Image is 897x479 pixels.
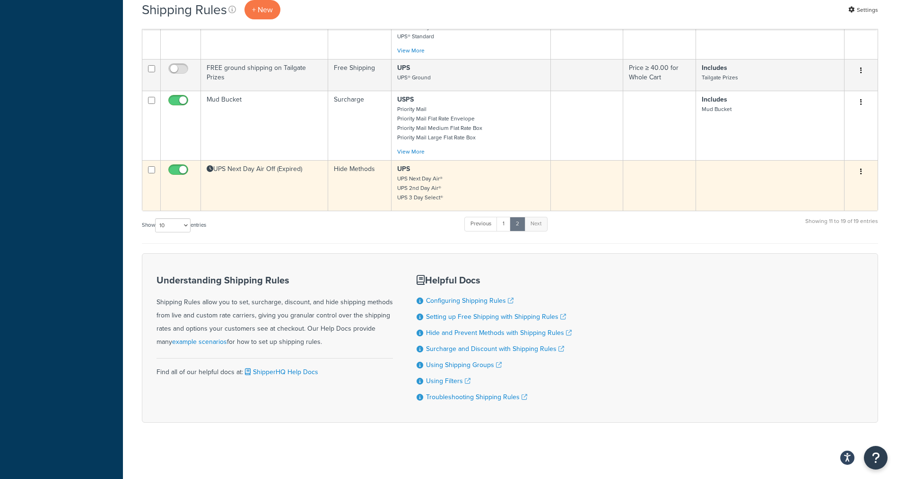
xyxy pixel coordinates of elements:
td: Price ≥ 40.00 for Whole Cart [623,59,696,91]
a: Hide and Prevent Methods with Shipping Rules [426,328,572,338]
h1: Shipping Rules [142,0,227,19]
small: Mud Bucket [702,105,732,113]
a: Using Filters [426,376,470,386]
h3: Helpful Docs [417,275,572,285]
strong: UPS [397,164,410,174]
label: Show entries [142,218,206,232]
a: Previous [464,217,497,231]
a: 2 [510,217,525,231]
td: UPS Next Day Air Off (Expired) [201,160,328,211]
h3: Understanding Shipping Rules [157,275,393,285]
div: Showing 11 to 19 of 19 entries [805,216,878,236]
a: Setting up Free Shipping with Shipping Rules [426,312,566,322]
strong: Includes [702,63,727,73]
a: Using Shipping Groups [426,360,502,370]
a: View More [397,147,425,156]
a: 1 [496,217,511,231]
a: ShipperHQ Help Docs [243,367,318,377]
a: Surcharge and Discount with Shipping Rules [426,344,564,354]
strong: Includes [702,94,727,104]
div: Shipping Rules allow you to set, surcharge, discount, and hide shipping methods from live and cus... [157,275,393,349]
td: FREE ground shipping on Tailgate Prizes [201,59,328,91]
select: Showentries [155,218,191,232]
button: Open Resource Center [864,446,888,470]
a: Troubleshooting Shipping Rules [426,392,527,402]
a: example scenarios [172,337,227,347]
small: Priority Mail Priority Mail Flat Rate Envelope Priority Mail Medium Flat Rate Box Priority Mail L... [397,105,482,142]
td: Hide Methods [328,160,392,211]
td: Free Shipping [328,59,392,91]
a: Configuring Shipping Rules [426,296,514,306]
strong: UPS [397,63,410,73]
a: View More [397,46,425,55]
a: Settings [848,3,878,17]
small: UPS® Ground [397,73,431,82]
td: Surcharge [328,91,392,160]
div: Find all of our helpful docs at: [157,358,393,379]
a: Next [524,217,548,231]
small: Tailgate Prizes [702,73,738,82]
strong: USPS [397,94,414,104]
td: Mud Bucket [201,91,328,160]
small: UPS Next Day Air® UPS 2nd Day Air® UPS 3 Day Select® [397,174,443,202]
